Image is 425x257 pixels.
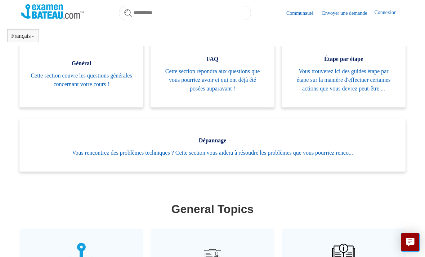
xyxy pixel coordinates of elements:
[30,136,395,145] span: Dépannage
[292,55,395,63] span: Étape par étape
[375,9,404,17] a: Connexion
[161,55,264,63] span: FAQ
[30,59,133,68] span: Général
[19,37,143,107] a: Général Cette section couvre les questions générales concernant votre cours !
[292,67,395,93] span: Vous trouverez ici des guides étape par étape sur la manière d'effectuer certaines actions que vo...
[119,6,251,20] input: Rechercher
[21,200,404,218] h1: General Topics
[282,37,406,107] a: Étape par étape Vous trouverez ici des guides étape par étape sur la manière d'effectuer certaine...
[30,71,133,89] span: Cette section couvre les questions générales concernant votre cours !
[19,118,406,172] a: Dépannage Vous rencontrez des problèmes techniques ? Cette section vous aidera à résoudre les pro...
[286,9,321,17] a: Communauté
[322,9,374,17] a: Envoyer une demande
[30,149,395,157] span: Vous rencontrez des problèmes techniques ? Cette section vous aidera à résoudre les problèmes que...
[161,67,264,93] span: Cette section répondra aux questions que vous pourriez avoir et qui ont déjà été posées auparavant !
[11,33,35,39] button: Français
[151,37,274,107] a: FAQ Cette section répondra aux questions que vous pourriez avoir et qui ont déjà été posées aupar...
[21,4,84,19] img: Page d’accueil du Centre d’aide Examen Bateau
[401,233,420,252] button: Live chat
